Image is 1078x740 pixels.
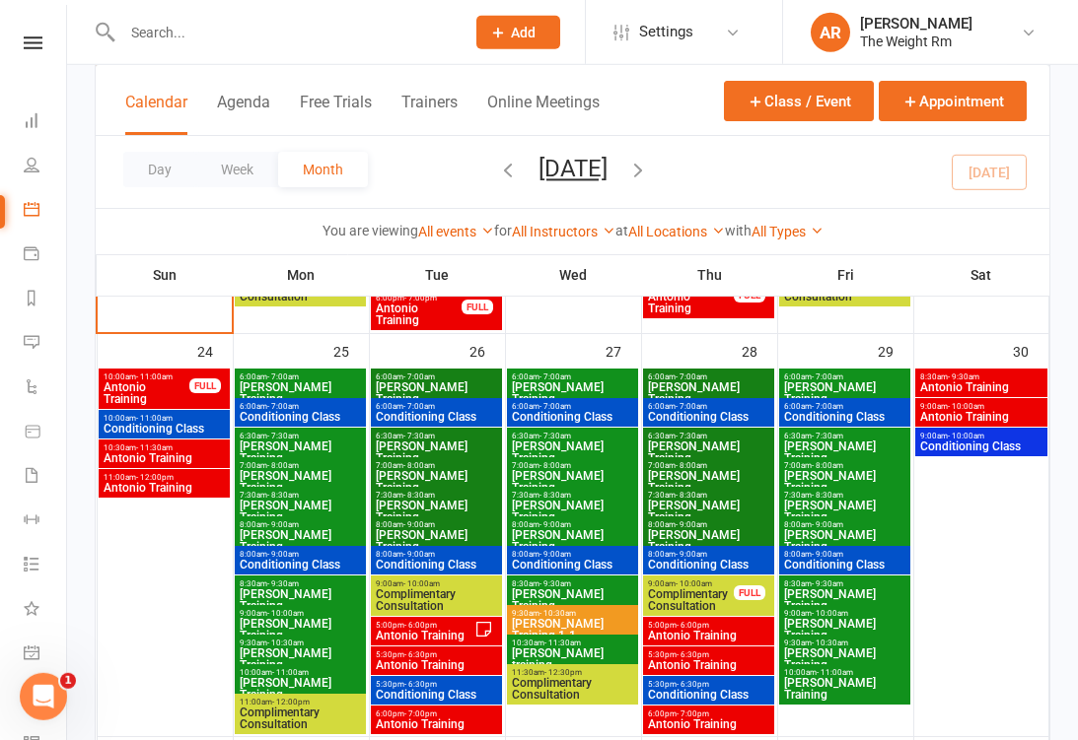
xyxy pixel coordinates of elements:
strong: at [615,223,628,238]
span: Conditioning Class [783,411,906,423]
span: [PERSON_NAME] Training [375,529,498,553]
span: 11:00am [239,698,362,706]
span: 9:30am [511,609,634,618]
span: [PERSON_NAME] Training [783,647,906,671]
button: Free Trials [300,93,372,135]
span: - 9:00am [676,520,707,529]
span: 6:00am [239,402,362,411]
a: Product Sales [24,411,68,455]
div: FULL [189,378,221,393]
a: All Instructors [512,224,615,239]
span: 6:00pm [375,709,498,718]
span: 8:00am [783,550,906,559]
span: 6:00am [239,372,362,381]
span: 6:30am [239,432,362,440]
span: 7:30am [239,491,362,500]
span: Conditioning Class [783,559,906,571]
span: Antonio Training [375,718,498,730]
span: 9:00am [647,579,735,588]
span: 7:00am [647,461,770,470]
span: - 11:30am [544,639,581,647]
a: Calendar [24,189,68,234]
span: [PERSON_NAME] Training [511,500,634,523]
span: 5:00pm [375,621,474,630]
span: [PERSON_NAME] Training [783,529,906,553]
span: [PERSON_NAME] Training [783,440,906,464]
span: Antonio Training [647,291,735,314]
span: Antonio Training [375,630,474,641]
span: 6:00am [511,402,634,411]
div: The Weight Rm [860,33,972,50]
span: 6:00am [783,402,906,411]
span: [PERSON_NAME] Training [239,677,362,701]
span: 5:30pm [647,650,770,659]
span: - 8:00am [539,461,571,470]
span: 7:30am [647,491,770,500]
a: What's New [24,588,68,633]
span: - 10:00am [267,609,304,618]
span: - 6:00pm [677,621,709,630]
span: - 9:30am [539,579,571,588]
th: Wed [505,254,641,296]
span: 8:00am [783,520,906,529]
span: - 7:00am [267,402,299,411]
span: 8:00am [375,520,498,529]
span: - 6:30pm [677,680,709,689]
span: [PERSON_NAME] Training [647,500,770,523]
span: 7:00am [511,461,634,470]
button: Month [278,152,368,187]
span: [PERSON_NAME] Training [239,647,362,671]
button: Class / Event [724,81,874,121]
span: 6:30am [375,432,498,440]
button: [DATE] [539,155,608,182]
span: Settings [639,10,693,54]
span: - 8:00am [676,461,707,470]
span: 8:00am [511,550,634,559]
span: 8:00am [375,550,498,559]
button: Agenda [217,93,270,135]
input: Search... [116,19,451,46]
div: FULL [462,300,493,314]
span: [PERSON_NAME] Training [375,470,498,494]
span: [PERSON_NAME] Training 1-1 [511,618,634,641]
span: - 6:30pm [404,680,437,689]
span: 8:00am [647,520,770,529]
span: 5:30pm [647,680,770,689]
span: - 9:00am [539,520,571,529]
span: - 10:00am [403,579,440,588]
div: [PERSON_NAME] [860,15,972,33]
span: - 11:00am [817,668,853,677]
span: 9:00am [783,609,906,618]
a: People [24,145,68,189]
div: 28 [742,334,777,367]
span: - 7:30am [539,432,571,440]
span: - 7:30am [676,432,707,440]
span: Complimentary Consultation [783,279,906,303]
span: 9:00am [375,579,498,588]
span: Antonio Training [647,630,770,641]
span: - 6:30pm [404,650,437,659]
span: 5:30pm [375,680,498,689]
span: - 9:00am [267,550,299,559]
span: - 8:00am [403,461,435,470]
span: [PERSON_NAME] Training [239,381,362,405]
div: 26 [469,334,505,367]
span: [PERSON_NAME] Training [783,470,906,494]
span: 6:00am [647,372,770,381]
span: [PERSON_NAME] Training [783,500,906,523]
button: Week [196,152,278,187]
span: - 7:30am [812,432,843,440]
span: 9:30am [783,639,906,647]
span: 6:30am [783,432,906,440]
span: Complimentary Consultation [647,588,735,612]
span: Complimentary Consultation [239,706,362,730]
span: 9:00am [239,609,362,618]
span: 10:00am [783,668,906,677]
span: [PERSON_NAME] Training [375,440,498,464]
span: - 8:30am [676,491,707,500]
span: - 7:00am [539,372,571,381]
span: - 11:00am [272,668,309,677]
div: 29 [878,334,913,367]
div: AR [811,13,850,52]
span: - 12:30pm [544,668,582,677]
